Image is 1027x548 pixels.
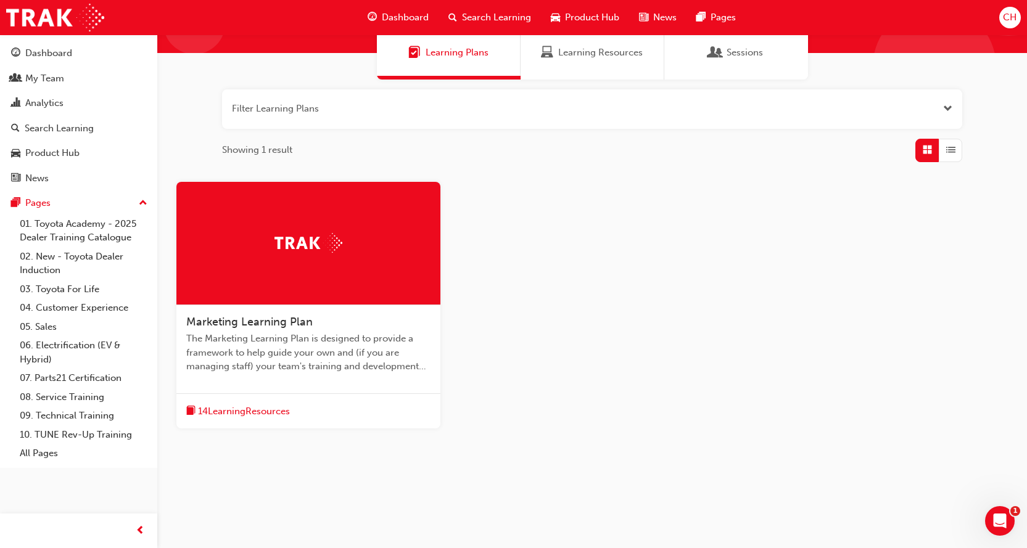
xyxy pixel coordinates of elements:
div: News [25,171,49,186]
img: Trak [274,233,342,252]
span: news-icon [11,173,20,184]
span: news-icon [639,10,648,25]
span: pages-icon [696,10,706,25]
a: TrakMarketing Learning PlanThe Marketing Learning Plan is designed to provide a framework to help... [176,182,440,429]
a: Learning PlansLearning Plans [377,26,521,80]
a: news-iconNews [629,5,687,30]
span: pages-icon [11,198,20,209]
span: prev-icon [136,523,145,539]
a: 04. Customer Experience [15,298,152,317]
a: Dashboard [5,42,152,65]
div: Product Hub [25,146,80,160]
span: search-icon [448,10,457,25]
span: News [653,10,677,25]
span: Learning Plans [408,46,421,60]
a: 05. Sales [15,317,152,337]
span: Learning Resources [541,46,553,60]
span: Pages [711,10,736,25]
a: 01. Toyota Academy - 2025 Dealer Training Catalogue [15,215,152,247]
button: Open the filter [943,102,952,116]
span: CH [1003,10,1017,25]
div: Dashboard [25,46,72,60]
span: The Marketing Learning Plan is designed to provide a framework to help guide your own and (if you... [186,332,431,374]
div: Search Learning [25,121,94,136]
a: guage-iconDashboard [358,5,439,30]
span: search-icon [11,123,20,134]
div: Pages [25,196,51,210]
a: 09. Technical Training [15,406,152,425]
a: Product Hub [5,142,152,165]
span: Marketing Learning Plan [186,315,313,329]
span: 14 Learning Resources [198,404,290,419]
button: Pages [5,192,152,215]
div: My Team [25,72,64,86]
a: 03. Toyota For Life [15,280,152,299]
span: guage-icon [368,10,377,25]
button: book-icon14LearningResources [186,404,290,419]
a: 02. New - Toyota Dealer Induction [15,247,152,280]
span: Learning Plans [426,46,489,60]
a: car-iconProduct Hub [541,5,629,30]
a: 10. TUNE Rev-Up Training [15,425,152,444]
a: 07. Parts21 Certification [15,369,152,388]
div: Analytics [25,96,64,110]
span: Learning Resources [558,46,643,60]
a: Learning ResourcesLearning Resources [521,26,664,80]
a: Search Learning [5,117,152,140]
span: List [946,143,955,157]
button: DashboardMy TeamAnalyticsSearch LearningProduct HubNews [5,39,152,192]
span: people-icon [11,73,20,84]
span: Sessions [709,46,722,60]
span: 1 [1010,506,1020,516]
a: 06. Electrification (EV & Hybrid) [15,336,152,369]
span: Product Hub [565,10,619,25]
span: Dashboard [382,10,429,25]
a: 08. Service Training [15,388,152,407]
span: book-icon [186,404,196,419]
a: All Pages [15,444,152,463]
span: Grid [923,143,932,157]
span: up-icon [139,195,147,211]
iframe: Intercom live chat [985,506,1015,536]
span: Search Learning [462,10,531,25]
button: CH [999,7,1021,28]
a: Analytics [5,92,152,115]
a: search-iconSearch Learning [439,5,541,30]
span: Sessions [727,46,763,60]
a: pages-iconPages [687,5,746,30]
a: My Team [5,67,152,90]
span: Showing 1 result [222,143,292,157]
span: guage-icon [11,48,20,59]
a: SessionsSessions [664,26,808,80]
img: Trak [6,4,104,31]
span: car-icon [11,148,20,159]
span: car-icon [551,10,560,25]
span: chart-icon [11,98,20,109]
a: News [5,167,152,190]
